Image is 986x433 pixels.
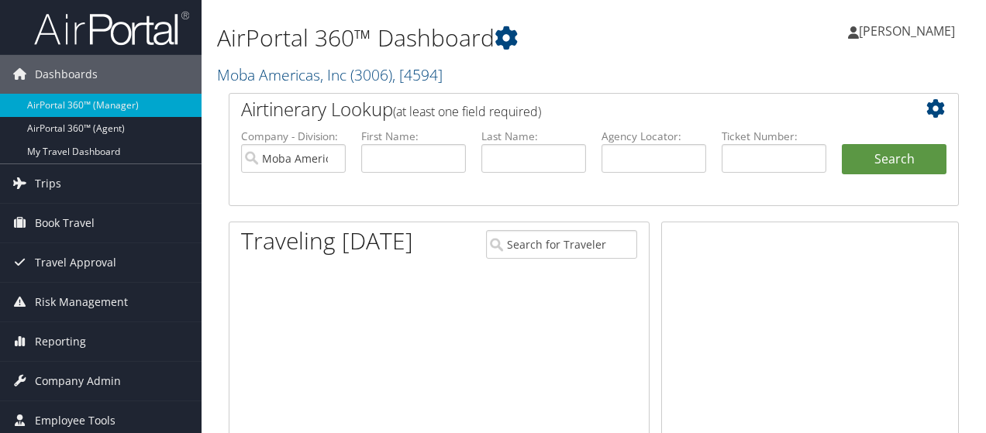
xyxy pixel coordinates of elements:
span: Dashboards [35,55,98,94]
button: Search [842,144,946,175]
span: Risk Management [35,283,128,321]
a: [PERSON_NAME] [848,8,970,54]
input: Search for Traveler [486,230,638,259]
h2: Airtinerary Lookup [241,96,886,122]
span: , [ 4594 ] [392,64,443,85]
span: Reporting [35,322,86,361]
span: Book Travel [35,204,95,242]
a: Moba Americas, Inc [217,64,443,85]
span: ( 3006 ) [350,64,392,85]
label: Ticket Number: [722,129,826,144]
span: Company Admin [35,362,121,400]
label: First Name: [361,129,466,144]
span: [PERSON_NAME] [859,22,955,40]
span: (at least one field required) [393,103,541,120]
h1: Traveling [DATE] [241,225,413,257]
label: Agency Locator: [602,129,706,144]
label: Last Name: [481,129,586,144]
h1: AirPortal 360™ Dashboard [217,22,719,54]
img: airportal-logo.png [34,10,189,46]
span: Trips [35,164,61,203]
label: Company - Division: [241,129,346,144]
span: Travel Approval [35,243,116,282]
